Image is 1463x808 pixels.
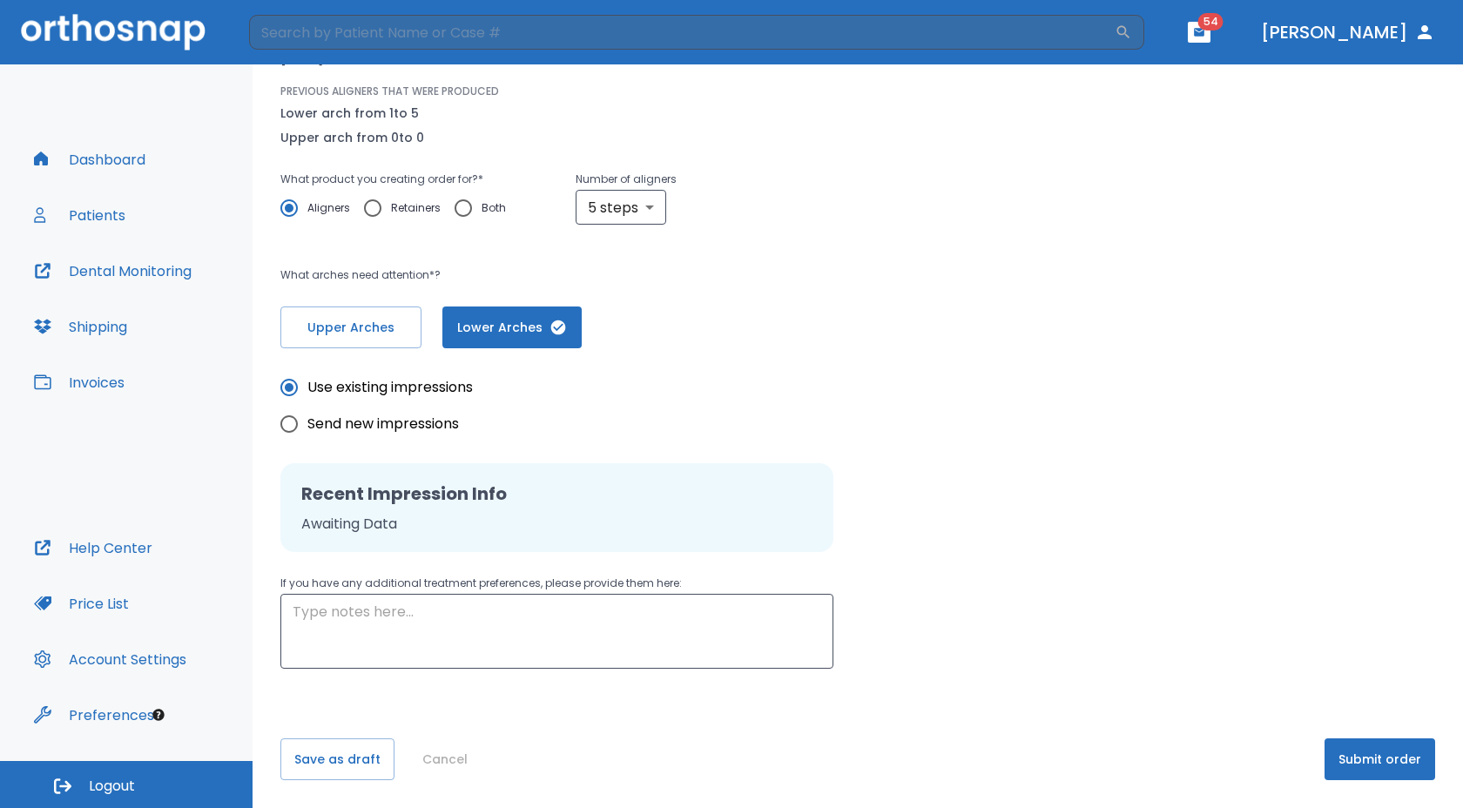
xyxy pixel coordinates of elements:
[280,738,394,780] button: Save as draft
[24,250,202,292] button: Dental Monitoring
[442,306,582,348] button: Lower Arches
[307,414,459,434] span: Send new impressions
[280,84,499,99] p: PREVIOUS ALIGNERS THAT WERE PRODUCED
[21,14,206,50] img: Orthosnap
[460,319,564,337] span: Lower Arches
[280,103,424,124] p: Lower arch from 1 to 5
[1254,17,1442,48] button: [PERSON_NAME]
[249,15,1115,50] input: Search by Patient Name or Case #
[391,198,441,219] span: Retainers
[301,481,812,507] h2: Recent Impression Info
[576,169,677,190] p: Number of aligners
[280,573,833,594] p: If you have any additional treatment preferences, please provide them here:
[482,198,506,219] span: Both
[1198,13,1224,30] span: 54
[1325,738,1435,780] button: Submit order
[280,306,421,348] button: Upper Arches
[280,127,424,148] p: Upper arch from 0 to 0
[24,138,156,180] button: Dashboard
[24,194,136,236] button: Patients
[307,377,473,398] span: Use existing impressions
[576,190,666,225] div: 5 steps
[89,777,135,796] span: Logout
[24,582,139,624] button: Price List
[24,361,135,403] button: Invoices
[307,198,350,219] span: Aligners
[24,638,197,680] button: Account Settings
[24,306,138,347] button: Shipping
[24,527,163,569] button: Help Center
[151,707,166,723] div: Tooltip anchor
[415,738,475,780] button: Cancel
[280,265,954,286] p: What arches need attention*?
[280,169,520,190] p: What product you creating order for? *
[301,514,812,535] p: Awaiting Data
[24,694,165,736] button: Preferences
[299,319,403,337] span: Upper Arches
